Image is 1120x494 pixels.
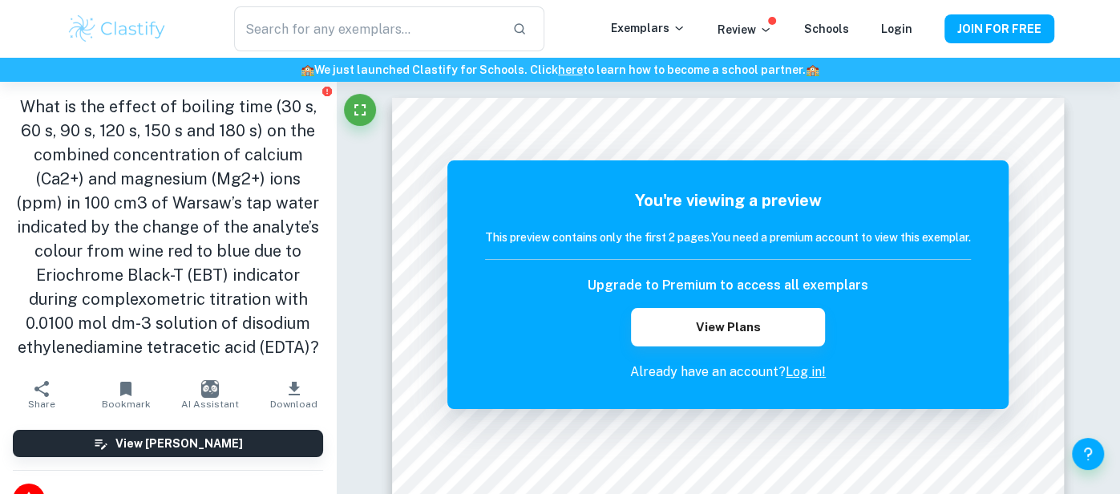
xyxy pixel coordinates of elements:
img: AI Assistant [201,380,219,398]
p: Review [718,21,772,38]
button: AI Assistant [168,372,253,417]
h5: You're viewing a preview [485,188,971,213]
a: here [558,63,583,76]
button: View [PERSON_NAME] [13,430,323,457]
button: Help and Feedback [1072,438,1104,470]
h6: Upgrade to Premium to access all exemplars [588,276,868,295]
span: AI Assistant [181,399,239,410]
span: Download [270,399,317,410]
p: Already have an account? [485,362,971,382]
h6: This preview contains only the first 2 pages. You need a premium account to view this exemplar. [485,229,971,246]
img: Clastify logo [67,13,168,45]
input: Search for any exemplars... [234,6,499,51]
button: View Plans [631,308,825,346]
a: Login [881,22,912,35]
button: Download [252,372,336,417]
span: 🏫 [301,63,314,76]
span: 🏫 [806,63,819,76]
button: Bookmark [84,372,168,417]
button: JOIN FOR FREE [944,14,1054,43]
span: Bookmark [102,399,151,410]
p: Exemplars [611,19,685,37]
button: Fullscreen [344,94,376,126]
button: Report issue [321,85,333,97]
h1: What is the effect of boiling time (30 s, 60 s, 90 s, 120 s, 150 s and 180 s) on the combined con... [13,95,323,359]
span: Share [28,399,55,410]
h6: View [PERSON_NAME] [115,435,243,452]
a: Schools [804,22,849,35]
a: Log in! [786,364,826,379]
h6: We just launched Clastify for Schools. Click to learn how to become a school partner. [3,61,1117,79]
